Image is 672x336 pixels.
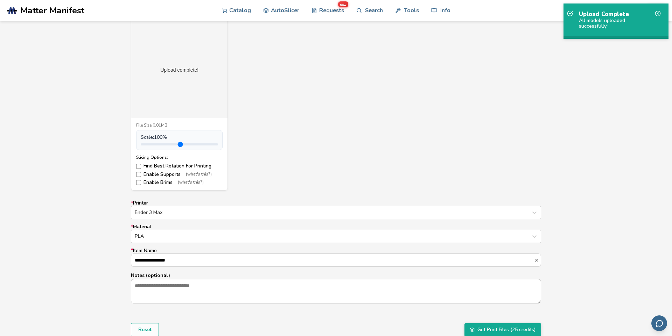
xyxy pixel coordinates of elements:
span: new [338,1,348,7]
div: All models uploaded successfully! [579,18,653,29]
span: (what's this?) [178,180,204,185]
span: (what's this?) [186,172,212,177]
div: Upload complete! [160,67,198,73]
input: *Item Name [131,254,534,266]
div: File Size: 0.01MB [136,123,223,128]
button: Send feedback via email [651,315,667,331]
input: Enable Brims(what's this?) [136,180,141,185]
input: Find Best Rotation For Printing [136,164,141,169]
input: Enable Supports(what's this?) [136,172,141,177]
label: Find Best Rotation For Printing [136,163,223,169]
p: Upload Complete [579,10,653,18]
span: Matter Manifest [20,6,84,15]
span: Scale: 100 % [141,135,167,140]
label: Enable Brims [136,180,223,185]
div: Slicing Options: [136,155,223,160]
label: Material [131,224,541,243]
label: Printer [131,200,541,219]
button: *Item Name [534,258,541,263]
label: Item Name [131,248,541,267]
label: Enable Supports [136,172,223,177]
p: Notes (optional) [131,272,541,279]
textarea: Notes (optional) [131,279,541,303]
